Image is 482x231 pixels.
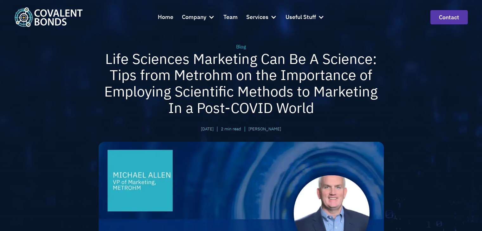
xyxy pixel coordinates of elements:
div: Company [182,9,215,26]
div: Team [223,13,238,22]
div: | [244,125,246,133]
h1: Life Sciences Marketing Can Be A Science: Tips from Metrohm on the Importance of Employing Scient... [99,51,384,116]
div: [DATE] [201,126,214,132]
div: Useful Stuff [286,13,316,22]
iframe: Chat Widget [368,158,482,231]
div: 2 min read [221,126,241,132]
div: | [216,125,218,133]
div: Company [182,13,206,22]
img: Covalent Bonds White / Teal Logo [14,7,83,27]
div: Blog [99,43,384,51]
a: contact [430,10,468,24]
div: [PERSON_NAME] [248,126,281,132]
a: Team [223,9,238,26]
div: Services [246,9,277,26]
div: Services [246,13,268,22]
div: Useful Stuff [286,9,325,26]
a: home [14,7,83,27]
div: Home [158,13,173,22]
a: Home [158,9,173,26]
